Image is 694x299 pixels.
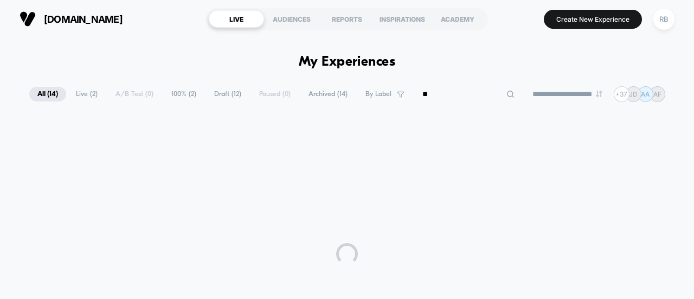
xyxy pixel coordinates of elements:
[300,87,356,101] span: Archived ( 14 )
[206,87,249,101] span: Draft ( 12 )
[29,87,66,101] span: All ( 14 )
[299,54,396,70] h1: My Experiences
[641,90,650,98] p: AA
[365,90,391,98] span: By Label
[430,10,485,28] div: ACADEMY
[163,87,204,101] span: 100% ( 2 )
[629,90,638,98] p: JD
[319,10,375,28] div: REPORTS
[375,10,430,28] div: INSPIRATIONS
[68,87,106,101] span: Live ( 2 )
[653,90,661,98] p: AF
[614,86,629,102] div: + 37
[16,10,126,28] button: [DOMAIN_NAME]
[544,10,642,29] button: Create New Experience
[650,8,678,30] button: RB
[20,11,36,27] img: Visually logo
[596,91,602,97] img: end
[653,9,674,30] div: RB
[264,10,319,28] div: AUDIENCES
[44,14,123,25] span: [DOMAIN_NAME]
[209,10,264,28] div: LIVE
